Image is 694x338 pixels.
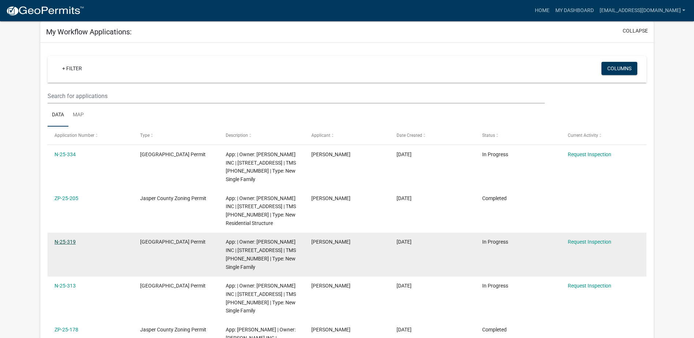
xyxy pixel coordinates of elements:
[219,127,304,144] datatable-header-cell: Description
[304,127,390,144] datatable-header-cell: Applicant
[561,127,646,144] datatable-header-cell: Current Activity
[601,62,637,75] button: Columns
[55,151,76,157] a: N-25-334
[68,104,88,127] a: Map
[48,127,133,144] datatable-header-cell: Application Number
[568,239,611,245] a: Request Inspection
[482,151,508,157] span: In Progress
[48,89,545,104] input: Search for applications
[311,239,350,245] span: Lisa Johnston
[397,151,412,157] span: 08/01/2025
[623,27,648,35] button: collapse
[482,327,507,333] span: Completed
[55,133,94,138] span: Application Number
[55,239,76,245] a: N-25-319
[311,133,330,138] span: Applicant
[397,133,422,138] span: Date Created
[311,327,350,333] span: Lisa Johnston
[48,104,68,127] a: Data
[226,133,248,138] span: Description
[55,327,78,333] a: ZP-25-178
[482,283,508,289] span: In Progress
[397,283,412,289] span: 07/21/2025
[226,151,296,182] span: App: | Owner: D R HORTON INC | 162 CHICORA LN | TMS 091-01-00-048 | Type: New Single Family
[311,283,350,289] span: Lisa Johnston
[568,133,598,138] span: Current Activity
[482,239,508,245] span: In Progress
[55,195,78,201] a: ZP-25-205
[532,4,552,18] a: Home
[568,283,611,289] a: Request Inspection
[46,27,132,36] h5: My Workflow Applications:
[552,4,597,18] a: My Dashboard
[311,195,350,201] span: Lisa Johnston
[133,127,219,144] datatable-header-cell: Type
[568,151,611,157] a: Request Inspection
[397,195,412,201] span: 07/31/2025
[397,239,412,245] span: 07/21/2025
[597,4,688,18] a: [EMAIL_ADDRESS][DOMAIN_NAME]
[390,127,475,144] datatable-header-cell: Date Created
[226,195,296,226] span: App: | Owner: D R HORTON INC | 162 CHICORA LN | TMS 091-01-00-048 | Type: New Residential Structure
[482,133,495,138] span: Status
[140,195,206,201] span: Jasper County Zoning Permit
[140,151,206,157] span: Jasper County Building Permit
[140,239,206,245] span: Jasper County Building Permit
[140,327,206,333] span: Jasper County Zoning Permit
[482,195,507,201] span: Completed
[397,327,412,333] span: 07/11/2025
[226,283,296,313] span: App: | Owner: D R HORTON INC | 801 CASTLE HILL Dr | TMS 091-02-00-136 | Type: New Single Family
[140,283,206,289] span: Jasper County Building Permit
[475,127,561,144] datatable-header-cell: Status
[311,151,350,157] span: Lisa Johnston
[56,62,88,75] a: + Filter
[55,283,76,289] a: N-25-313
[226,239,296,270] span: App: | Owner: D R HORTON INC | 767 CASTLE HILL Dr | TMS 091-02-00-138 | Type: New Single Family
[140,133,150,138] span: Type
